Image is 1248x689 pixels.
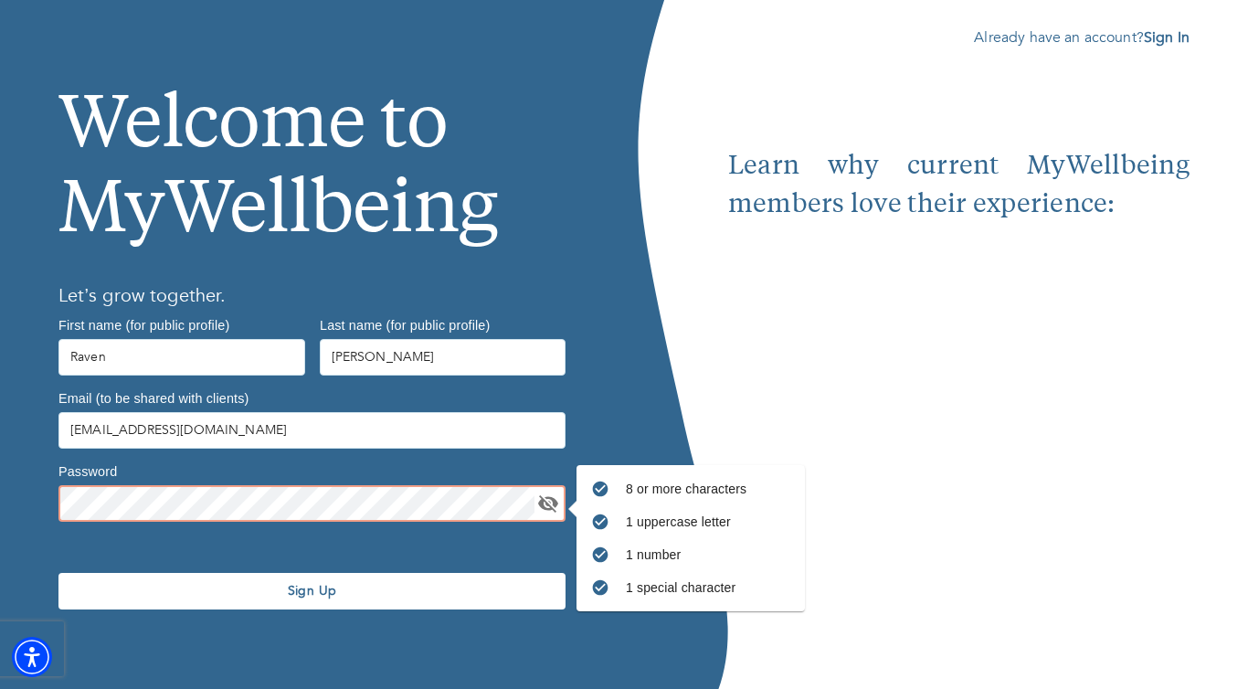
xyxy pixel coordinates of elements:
h1: Welcome to MyWellbeing [58,26,566,256]
button: Sign Up [58,573,566,609]
p: 8 or more characters [626,480,790,498]
label: Password [58,464,117,477]
span: Sign Up [66,582,558,599]
h6: Let’s grow together. [58,281,566,311]
p: 1 uppercase letter [626,513,790,531]
label: Last name (for public profile) [320,318,490,331]
button: toggle password visibility [534,490,562,517]
iframe: Embedded youtube [728,225,1190,571]
label: First name (for public profile) [58,318,229,331]
input: Type your email address here [58,412,566,449]
label: Email (to be shared with clients) [58,391,249,404]
p: Learn why current MyWellbeing members love their experience: [728,148,1190,225]
p: Already have an account? [728,26,1190,48]
p: 1 number [626,546,790,564]
a: Sign In [1144,27,1190,48]
p: 1 special character [626,578,790,597]
div: Accessibility Menu [12,637,52,677]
